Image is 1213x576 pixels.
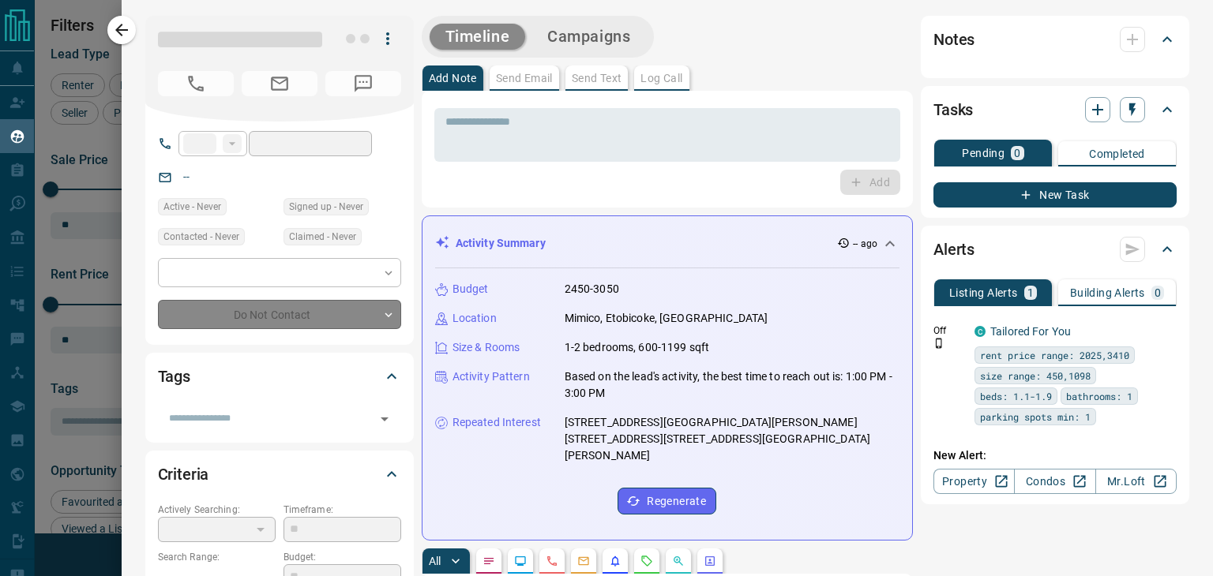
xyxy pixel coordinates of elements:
[1027,287,1034,298] p: 1
[933,97,973,122] h2: Tasks
[933,237,975,262] h2: Alerts
[672,555,685,567] svg: Opportunities
[158,357,401,395] div: Tags
[933,338,944,349] svg: Push Notification Only
[565,368,899,402] p: Based on the lead's activity, the best time to reach out is: 1:00 PM - 3:00 PM
[546,555,558,567] svg: Calls
[430,24,526,50] button: Timeline
[456,235,546,252] p: Activity Summary
[183,170,190,183] a: --
[284,550,401,564] p: Budget:
[374,408,396,430] button: Open
[158,300,401,329] div: Do Not Contact
[158,364,190,389] h2: Tags
[429,555,441,567] p: All
[158,71,234,96] span: No Number
[531,24,646,50] button: Campaigns
[435,229,899,258] div: Activity Summary-- ago
[933,27,975,52] h2: Notes
[980,368,1091,383] span: size range: 450,1098
[163,229,239,245] span: Contacted - Never
[284,503,401,517] p: Timeframe:
[577,555,590,567] svg: Emails
[980,388,1052,404] span: beds: 1.1-1.9
[453,310,497,327] p: Location
[242,71,317,96] span: No Email
[158,550,276,564] p: Search Range:
[609,555,622,567] svg: Listing Alerts
[933,447,1177,464] p: New Alert:
[483,555,495,567] svg: Notes
[1014,469,1095,494] a: Condos
[980,347,1129,363] span: rent price range: 2025,3410
[565,310,768,327] p: Mimico, Etobicoke, [GEOGRAPHIC_DATA]
[158,462,209,487] h2: Criteria
[1014,148,1020,159] p: 0
[453,339,520,356] p: Size & Rooms
[453,414,541,431] p: Repeated Interest
[565,281,619,297] p: 2450-3050
[962,148,1005,159] p: Pending
[1095,469,1177,494] a: Mr.Loft
[853,237,877,251] p: -- ago
[429,73,477,84] p: Add Note
[453,368,530,385] p: Activity Pattern
[325,71,401,96] span: No Number
[704,555,716,567] svg: Agent Actions
[158,455,401,493] div: Criteria
[640,555,653,567] svg: Requests
[565,339,710,356] p: 1-2 bedrooms, 600-1199 sqft
[933,324,965,338] p: Off
[975,326,986,337] div: condos.ca
[990,325,1071,338] a: Tailored For You
[618,488,716,514] button: Regenerate
[1089,148,1145,159] p: Completed
[289,199,363,215] span: Signed up - Never
[933,182,1177,208] button: New Task
[933,469,1015,494] a: Property
[289,229,356,245] span: Claimed - Never
[933,230,1177,268] div: Alerts
[1070,287,1145,298] p: Building Alerts
[933,91,1177,129] div: Tasks
[163,199,221,215] span: Active - Never
[1066,388,1132,404] span: bathrooms: 1
[933,21,1177,58] div: Notes
[1155,287,1161,298] p: 0
[453,281,489,297] p: Budget
[514,555,527,567] svg: Lead Browsing Activity
[949,287,1018,298] p: Listing Alerts
[565,414,899,464] p: [STREET_ADDRESS][GEOGRAPHIC_DATA][PERSON_NAME][STREET_ADDRESS][STREET_ADDRESS][GEOGRAPHIC_DATA][P...
[980,409,1091,425] span: parking spots min: 1
[158,503,276,517] p: Actively Searching:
